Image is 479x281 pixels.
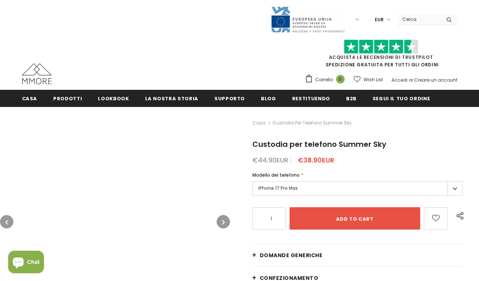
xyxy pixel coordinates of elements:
[305,43,457,68] span: SPEDIZIONE GRATUITA PER TUTTI GLI ORDINI
[252,244,463,266] a: Domande generiche
[271,6,345,33] img: Javni Razpis
[22,63,52,84] img: Casi MMORE
[414,77,457,83] a: Creare un account
[329,54,433,60] a: Acquista le recensioni di TrustPilot
[298,155,334,165] span: €38.90EUR
[272,119,352,127] span: Custodia per telefono Summer Sky
[53,90,82,107] a: Prodotti
[252,139,386,149] span: Custodia per telefono Summer Sky
[145,95,198,102] span: La nostra storia
[261,90,276,107] a: Blog
[305,74,348,85] a: Carrello 0
[344,40,418,54] img: Fidati di Pilot Stars
[346,90,357,107] a: B2B
[409,77,413,83] span: or
[292,95,330,102] span: Restituendo
[252,181,463,196] label: iPhone 17 Pro Max
[6,251,46,275] inbox-online-store-chat: Shopify online store chat
[292,90,330,107] a: Restituendo
[214,95,245,102] span: supporto
[336,75,345,83] span: 0
[392,77,408,83] a: Accedi
[398,14,441,25] input: Search Site
[98,95,129,102] span: Lookbook
[364,76,383,83] span: Wish List
[354,73,383,86] a: Wish List
[22,95,38,102] span: Casa
[145,90,198,107] a: La nostra storia
[98,90,129,107] a: Lookbook
[252,119,265,127] a: Casa
[252,155,288,165] span: €44.90EUR
[315,76,333,83] span: Carrello
[53,95,82,102] span: Prodotti
[373,95,430,102] span: Segui il tuo ordine
[214,90,245,107] a: supporto
[290,207,420,230] input: Add to cart
[346,95,357,102] span: B2B
[261,95,276,102] span: Blog
[260,252,323,259] span: Domande generiche
[271,16,345,22] a: Javni Razpis
[373,90,430,107] a: Segui il tuo ordine
[375,16,384,23] span: EUR
[252,172,300,178] span: Modello del telefono
[22,90,38,107] a: Casa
